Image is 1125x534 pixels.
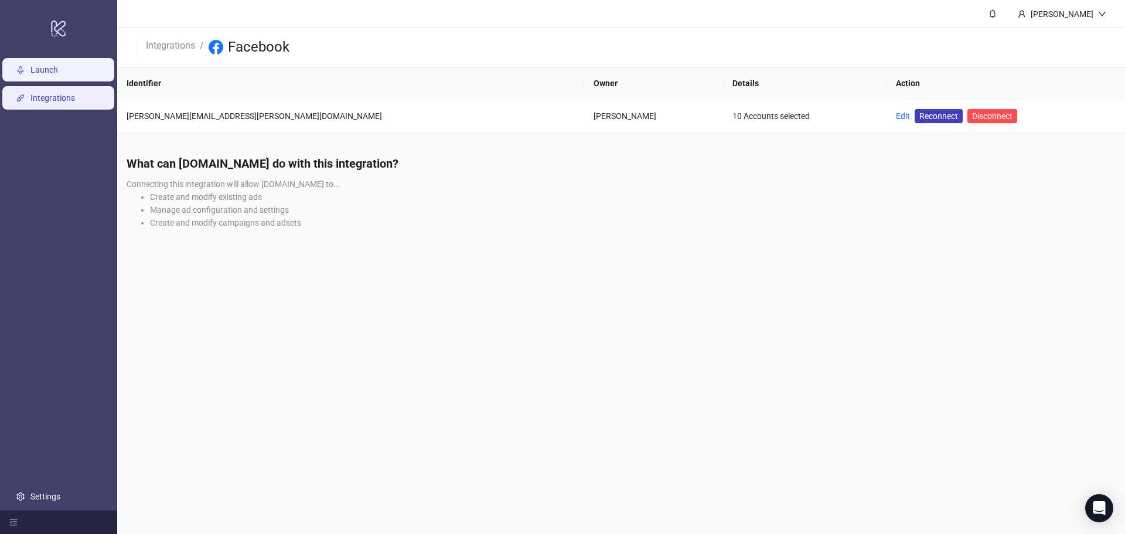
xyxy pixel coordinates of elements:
[150,216,1116,229] li: Create and modify campaigns and adsets
[30,65,58,74] a: Launch
[9,518,18,526] span: menu-fold
[30,93,75,103] a: Integrations
[150,191,1116,203] li: Create and modify existing ads
[723,67,887,100] th: Details
[150,203,1116,216] li: Manage ad configuration and settings
[127,155,1116,172] h4: What can [DOMAIN_NAME] do with this integration?
[919,110,958,123] span: Reconnect
[972,111,1012,121] span: Disconnect
[30,492,60,501] a: Settings
[732,110,877,123] div: 10 Accounts selected
[228,38,289,57] h3: Facebook
[117,67,584,100] th: Identifier
[1085,494,1113,522] div: Open Intercom Messenger
[915,109,963,123] a: Reconnect
[594,110,714,123] div: [PERSON_NAME]
[127,179,340,189] span: Connecting this integration will allow [DOMAIN_NAME] to...
[896,111,910,121] a: Edit
[887,67,1125,100] th: Action
[1098,10,1106,18] span: down
[144,38,197,51] a: Integrations
[127,110,575,123] div: [PERSON_NAME][EMAIL_ADDRESS][PERSON_NAME][DOMAIN_NAME]
[967,109,1017,123] button: Disconnect
[584,67,723,100] th: Owner
[1018,10,1026,18] span: user
[988,9,997,18] span: bell
[1026,8,1098,21] div: [PERSON_NAME]
[200,38,204,57] li: /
